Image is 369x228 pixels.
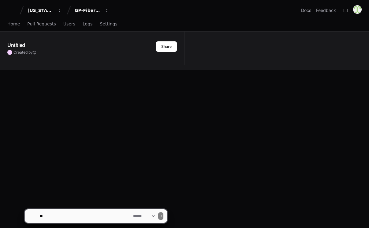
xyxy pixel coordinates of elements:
[100,22,117,26] span: Settings
[353,5,362,14] img: 171276637
[7,41,25,49] h1: Untitled
[63,17,75,31] a: Users
[316,7,336,13] button: Feedback
[72,5,111,16] button: GP-FiberOps
[28,7,54,13] div: [US_STATE] Pacific
[33,50,36,55] span: @
[25,5,64,16] button: [US_STATE] Pacific
[83,22,92,26] span: Logs
[100,17,117,31] a: Settings
[7,22,20,26] span: Home
[7,17,20,31] a: Home
[75,7,101,13] div: GP-FiberOps
[301,7,311,13] a: Docs
[13,50,36,55] span: Created by
[83,17,92,31] a: Logs
[27,22,56,26] span: Pull Requests
[27,17,56,31] a: Pull Requests
[63,22,75,26] span: Users
[156,41,177,52] button: Share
